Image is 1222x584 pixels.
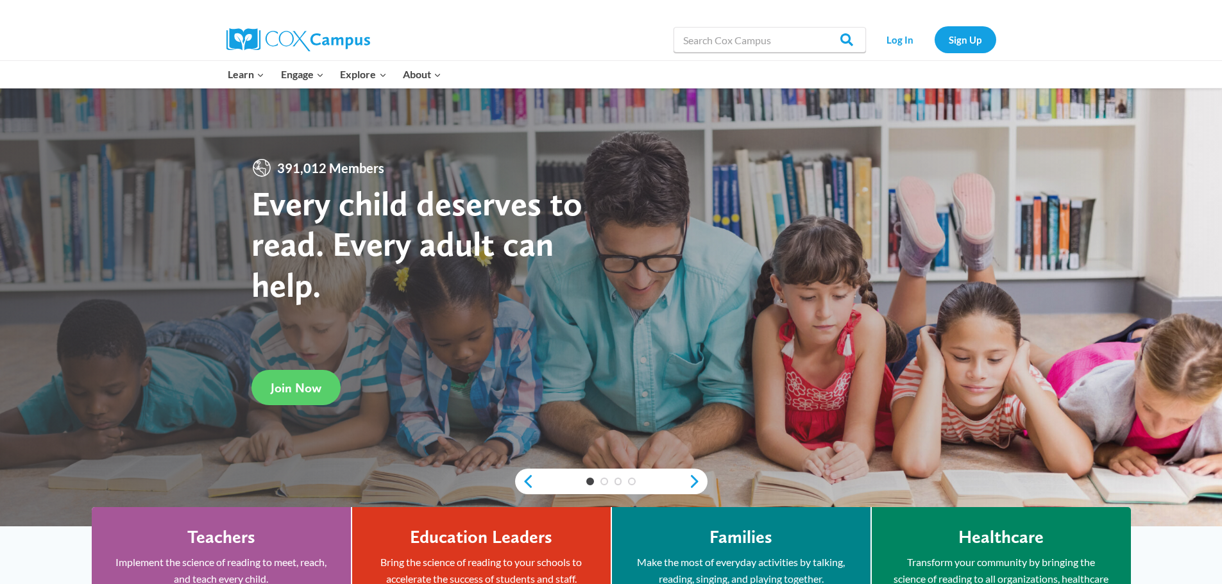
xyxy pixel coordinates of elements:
[615,478,622,485] a: 3
[515,474,534,489] a: previous
[272,158,389,178] span: 391,012 Members
[187,526,255,548] h4: Teachers
[600,478,608,485] a: 2
[872,26,928,53] a: Log In
[403,66,441,83] span: About
[935,26,996,53] a: Sign Up
[872,26,996,53] nav: Secondary Navigation
[220,61,450,88] nav: Primary Navigation
[586,478,594,485] a: 1
[410,526,552,548] h4: Education Leaders
[340,66,386,83] span: Explore
[628,478,636,485] a: 4
[958,526,1044,548] h4: Healthcare
[251,370,341,405] a: Join Now
[228,66,264,83] span: Learn
[709,526,772,548] h4: Families
[251,183,582,305] strong: Every child deserves to read. Every adult can help.
[226,28,370,51] img: Cox Campus
[281,66,324,83] span: Engage
[271,380,321,396] span: Join Now
[674,27,866,53] input: Search Cox Campus
[688,474,708,489] a: next
[515,469,708,494] div: content slider buttons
